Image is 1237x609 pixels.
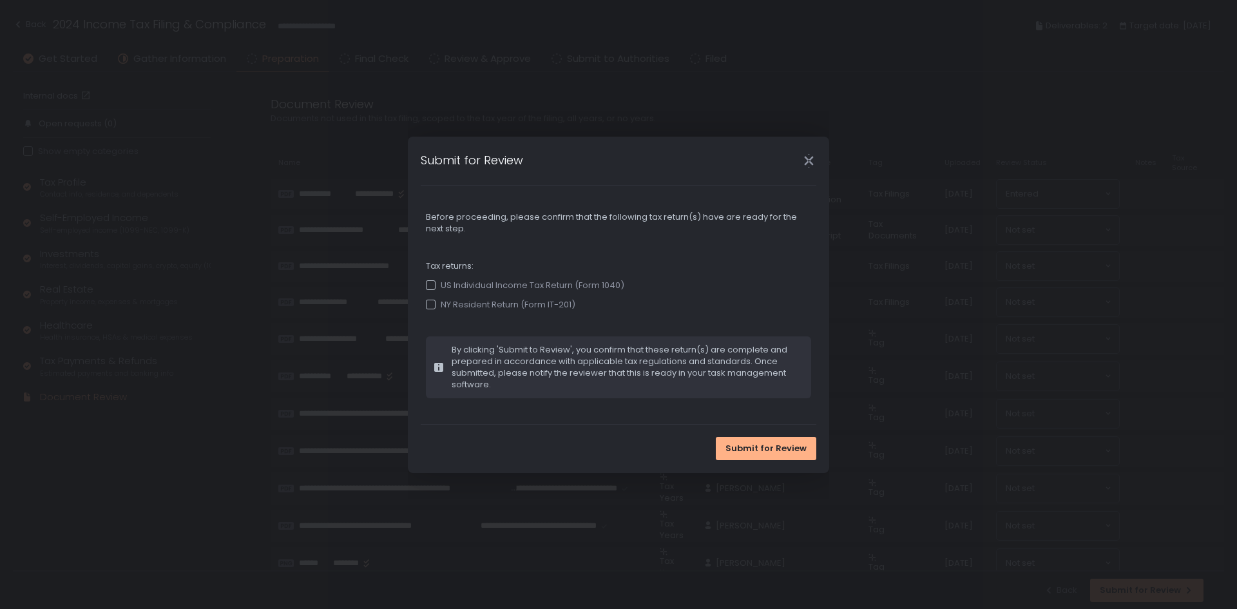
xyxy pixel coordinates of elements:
[716,437,816,460] button: Submit for Review
[452,344,803,391] span: By clicking 'Submit to Review', you confirm that these return(s) are complete and prepared in acc...
[788,153,829,168] div: Close
[725,443,807,454] span: Submit for Review
[421,151,523,169] h1: Submit for Review
[426,211,811,235] span: Before proceeding, please confirm that the following tax return(s) have are ready for the next step.
[426,260,811,272] span: Tax returns:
